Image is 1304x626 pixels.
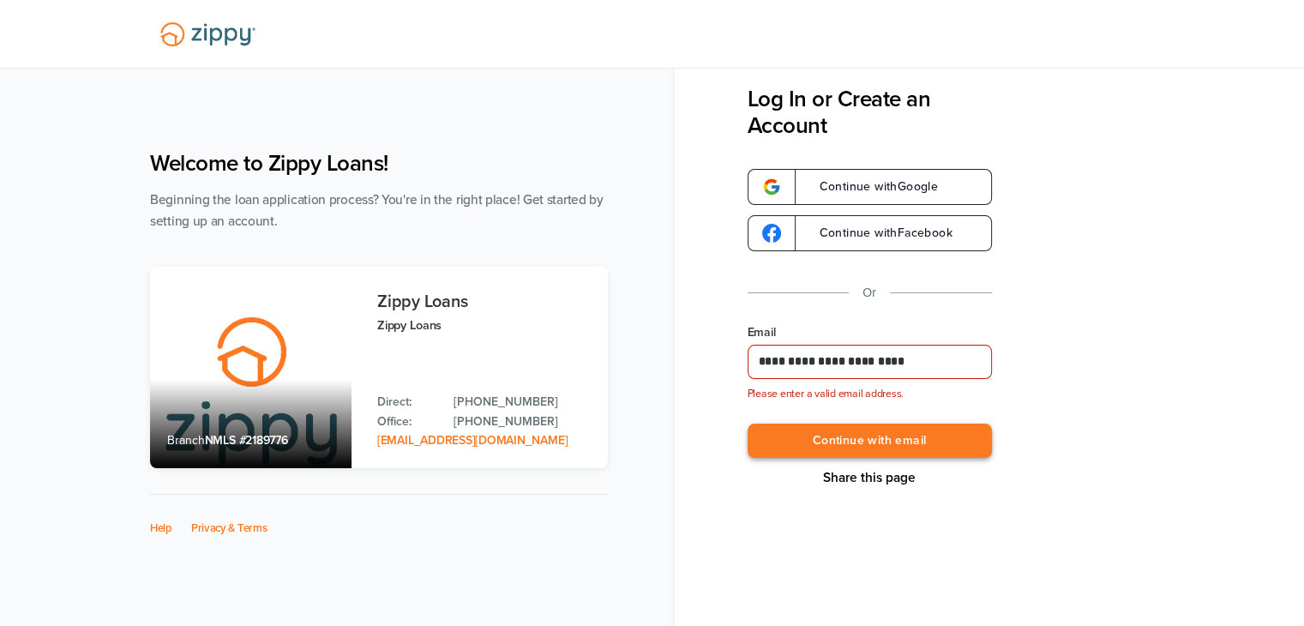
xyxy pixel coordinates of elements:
[150,15,266,54] img: Lender Logo
[150,521,172,535] a: Help
[802,181,939,193] span: Continue with Google
[377,412,436,431] p: Office:
[748,424,992,459] button: Continue with email
[818,469,921,486] button: Share This Page
[762,224,781,243] img: google-logo
[150,150,608,177] h1: Welcome to Zippy Loans!
[748,86,992,139] h3: Log In or Create an Account
[454,412,591,431] a: Office Phone: 512-975-2947
[150,192,604,229] span: Beginning the loan application process? You're in the right place! Get started by setting up an a...
[762,178,781,196] img: google-logo
[205,433,288,448] span: NMLS #2189776
[748,386,992,403] div: Please enter a valid email address.
[748,345,992,379] input: Email Address
[377,433,568,448] a: Email Address: zippyguide@zippymh.com
[454,393,591,412] a: Direct Phone: 512-975-2947
[748,215,992,251] a: google-logoContinue withFacebook
[377,316,591,335] p: Zippy Loans
[802,227,952,239] span: Continue with Facebook
[748,324,992,341] label: Email
[167,433,205,448] span: Branch
[377,393,436,412] p: Direct:
[862,282,876,304] p: Or
[377,292,591,311] h3: Zippy Loans
[191,521,267,535] a: Privacy & Terms
[748,169,992,205] a: google-logoContinue withGoogle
